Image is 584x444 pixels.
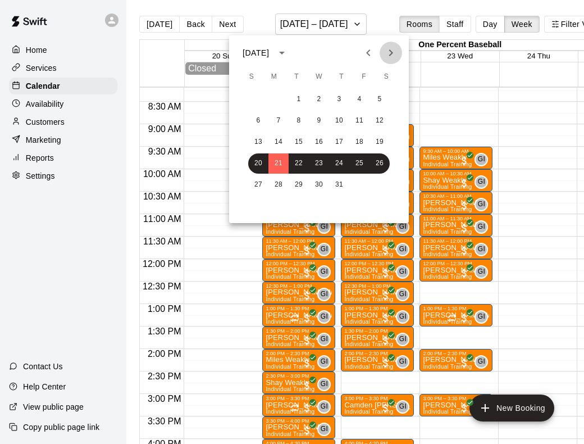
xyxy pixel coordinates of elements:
[248,111,268,131] button: 6
[248,153,268,174] button: 20
[289,153,309,174] button: 22
[309,175,329,195] button: 30
[286,66,307,88] span: Tuesday
[289,89,309,110] button: 1
[264,66,284,88] span: Monday
[289,111,309,131] button: 8
[349,111,369,131] button: 11
[248,132,268,152] button: 13
[241,66,262,88] span: Sunday
[329,175,349,195] button: 31
[289,132,309,152] button: 15
[268,175,289,195] button: 28
[369,132,390,152] button: 19
[349,153,369,174] button: 25
[268,153,289,174] button: 21
[329,111,349,131] button: 10
[349,132,369,152] button: 18
[309,132,329,152] button: 16
[369,153,390,174] button: 26
[268,111,289,131] button: 7
[309,89,329,110] button: 2
[329,132,349,152] button: 17
[309,111,329,131] button: 9
[369,89,390,110] button: 5
[272,43,291,62] button: calendar view is open, switch to year view
[243,47,269,59] div: [DATE]
[357,42,380,64] button: Previous month
[329,89,349,110] button: 3
[376,66,396,88] span: Saturday
[329,153,349,174] button: 24
[248,175,268,195] button: 27
[268,132,289,152] button: 14
[349,89,369,110] button: 4
[354,66,374,88] span: Friday
[309,66,329,88] span: Wednesday
[380,42,402,64] button: Next month
[331,66,352,88] span: Thursday
[289,175,309,195] button: 29
[309,153,329,174] button: 23
[369,111,390,131] button: 12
